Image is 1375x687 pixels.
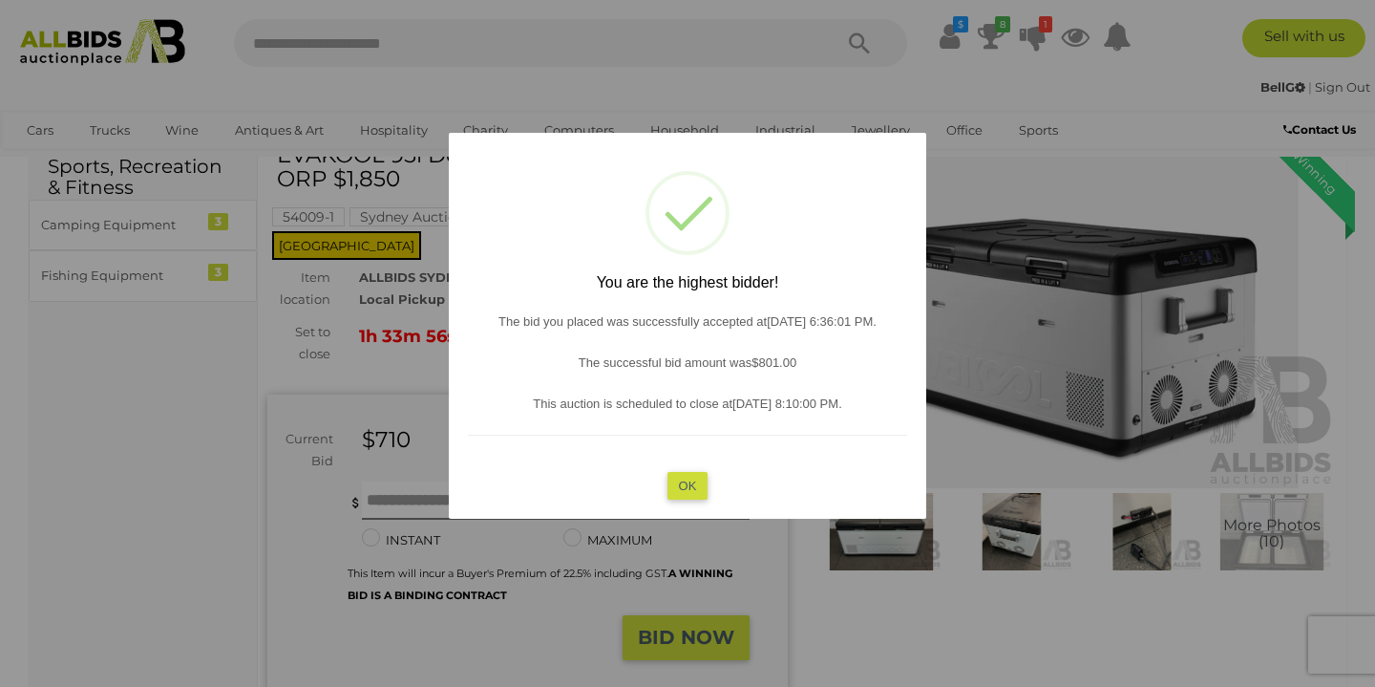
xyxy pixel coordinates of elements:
button: OK [667,471,709,499]
span: [DATE] 6:36:01 PM [767,313,873,328]
p: This auction is scheduled to close at . [468,393,907,415]
p: The bid you placed was successfully accepted at . [468,310,907,332]
h2: You are the highest bidder! [468,274,907,291]
p: The successful bid amount was [468,351,907,373]
span: [DATE] 8:10:00 PM [732,397,838,411]
span: $801.00 [751,354,796,369]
